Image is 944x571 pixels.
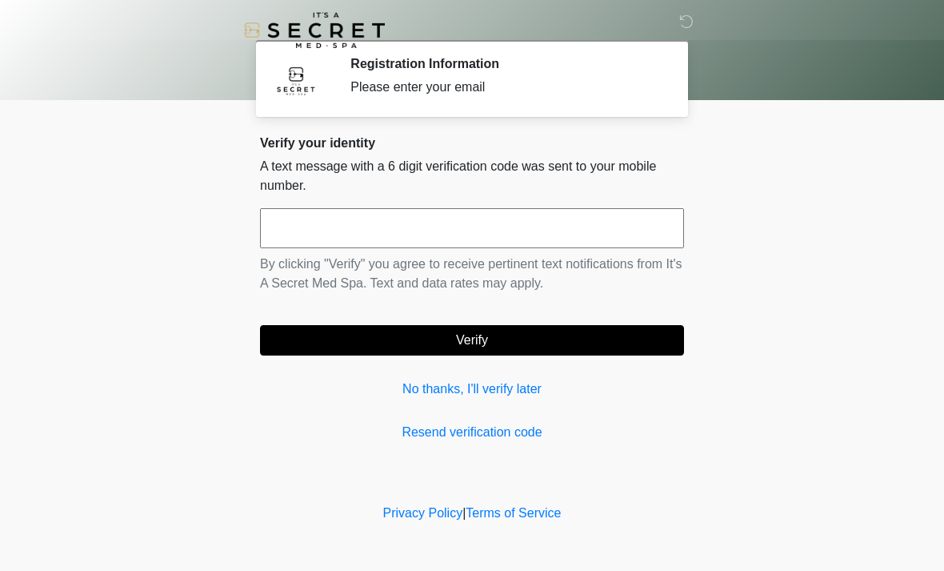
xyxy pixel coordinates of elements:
[260,157,684,195] p: A text message with a 6 digit verification code was sent to your mobile number.
[244,12,385,48] img: It's A Secret Med Spa Logo
[350,78,660,97] div: Please enter your email
[260,135,684,151] h2: Verify your identity
[260,380,684,399] a: No thanks, I'll verify later
[260,423,684,442] a: Resend verification code
[260,325,684,356] button: Verify
[383,506,463,520] a: Privacy Policy
[462,506,466,520] a: |
[272,56,320,104] img: Agent Avatar
[350,56,660,71] h2: Registration Information
[466,506,561,520] a: Terms of Service
[260,255,684,293] p: By clicking "Verify" you agree to receive pertinent text notifications from It's A Secret Med Spa...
